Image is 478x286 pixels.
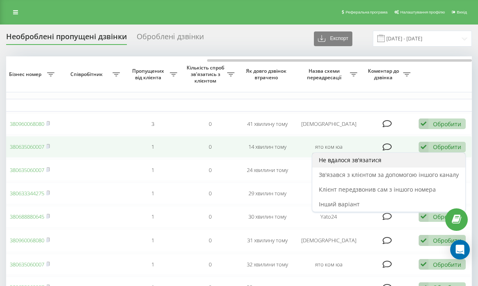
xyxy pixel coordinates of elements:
td: 29 хвилин тому [239,183,296,204]
a: 380635060007 [10,261,44,268]
span: Клієнт передзвонив сам з іншого номера [319,185,436,193]
a: 380633344275 [10,190,44,197]
td: 31 хвилину тому [239,229,296,252]
span: Кількість спроб зв'язатись з клієнтом [185,65,227,84]
td: 0 [181,159,239,181]
span: Вихід [457,10,467,14]
td: 1 [124,183,181,204]
a: 380635060007 [10,143,44,150]
div: Обробити [433,237,461,244]
span: Співробітник [63,71,113,78]
td: Yato24 [296,183,361,204]
div: Оброблені дзвінки [137,32,204,45]
td: 1 [124,159,181,181]
td: 0 [181,113,239,135]
td: 41 хвилину тому [239,113,296,135]
td: 14 хвилин тому [239,136,296,158]
div: Необроблені пропущені дзвінки [6,32,127,45]
td: ято ком юа [296,159,361,181]
td: 30 хвилин тому [239,206,296,228]
span: Коментар до дзвінка [365,68,403,80]
td: 0 [181,136,239,158]
a: 380688880645 [10,213,44,220]
span: Пропущених від клієнта [128,68,170,80]
div: Обробити [433,120,461,128]
td: 1 [124,229,181,252]
div: Обробити [433,213,461,221]
span: Не вдалося зв'язатися [319,156,381,164]
a: 380960068080 [10,120,44,127]
td: 1 [124,136,181,158]
td: ято ком юа [296,136,361,158]
span: Реферальна програма [345,10,388,14]
div: Open Intercom Messenger [450,240,470,259]
td: 3 [124,113,181,135]
td: [DEMOGRAPHIC_DATA] [296,229,361,252]
span: Бізнес номер [5,71,47,78]
td: 1 [124,206,181,228]
span: Налаштування профілю [400,10,445,14]
a: 380635060007 [10,166,44,174]
td: Yato24 [296,206,361,228]
td: [DEMOGRAPHIC_DATA] [296,113,361,135]
span: Зв'язався з клієнтом за допомогою іншого каналу [319,171,459,179]
td: 0 [181,229,239,252]
span: Назва схеми переадресації [300,68,350,80]
td: 24 хвилини тому [239,159,296,181]
div: Обробити [433,143,461,151]
span: Інший варіант [319,200,360,208]
div: Обробити [433,261,461,268]
td: 0 [181,254,239,275]
button: Експорт [314,31,352,46]
td: 0 [181,183,239,204]
td: 1 [124,254,181,275]
td: 32 хвилини тому [239,254,296,275]
span: Як довго дзвінок втрачено [245,68,289,80]
a: 380960068080 [10,237,44,244]
td: ято ком юа [296,254,361,275]
td: 0 [181,206,239,228]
